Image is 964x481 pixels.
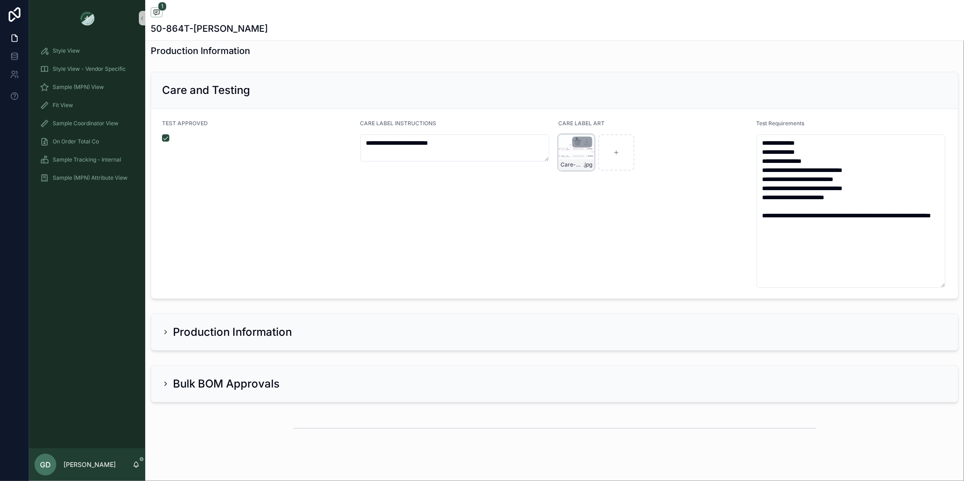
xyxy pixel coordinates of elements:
img: App logo [80,11,94,25]
span: Sample (MPN) Attribute View [53,174,128,182]
span: .jpg [583,161,592,168]
span: Care-Layout-for-Styles-50-864,-50-834- [561,161,583,168]
a: Style View [34,43,140,59]
span: Fit View [53,102,73,109]
button: 1 [151,7,162,19]
span: CARE LABEL INSTRUCTIONS [360,120,437,127]
span: Sample Coordinator View [53,120,118,127]
div: scrollable content [29,36,145,198]
h2: Bulk BOM Approvals [173,377,280,391]
span: CARE LABEL ART [558,120,605,127]
span: Test Requirements [757,120,805,127]
a: Sample (MPN) Attribute View [34,170,140,186]
span: Style View - Vendor Specific [53,65,126,73]
span: Sample Tracking - Internal [53,156,121,163]
h2: Care and Testing [162,83,250,98]
span: GD [40,459,51,470]
h2: Production Information [173,325,292,339]
a: On Order Total Co [34,133,140,150]
span: Sample (MPN) View [53,83,104,91]
h1: Production Information [151,44,250,57]
p: [PERSON_NAME] [64,460,116,469]
a: Style View - Vendor Specific [34,61,140,77]
span: Style View [53,47,80,54]
a: Sample Tracking - Internal [34,152,140,168]
span: TEST APPROVED [162,120,208,127]
span: On Order Total Co [53,138,99,145]
a: Sample Coordinator View [34,115,140,132]
a: Sample (MPN) View [34,79,140,95]
span: 1 [158,2,167,11]
a: Fit View [34,97,140,113]
h1: 50-864T-[PERSON_NAME] [151,22,268,35]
